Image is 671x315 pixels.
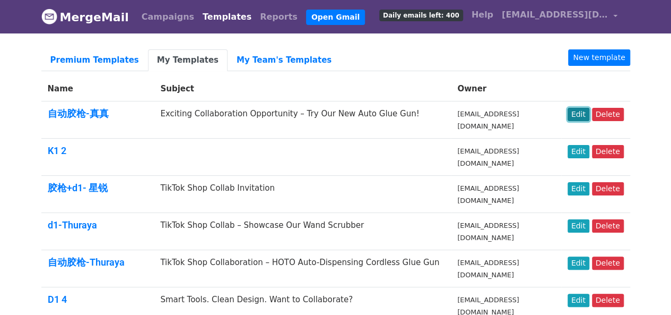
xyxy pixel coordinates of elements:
a: [EMAIL_ADDRESS][DOMAIN_NAME] [498,4,622,29]
a: Delete [592,108,624,121]
small: [EMAIL_ADDRESS][DOMAIN_NAME] [457,184,519,205]
a: MergeMail [41,6,129,28]
span: Daily emails left: 400 [379,10,463,21]
small: [EMAIL_ADDRESS][DOMAIN_NAME] [457,147,519,167]
a: Delete [592,294,624,307]
small: [EMAIL_ADDRESS][DOMAIN_NAME] [457,110,519,130]
a: My Templates [148,49,228,71]
th: Owner [451,76,561,101]
a: Campaigns [137,6,198,28]
td: Exciting Collaboration Opportunity – Try Our New Auto Glue Gun! [154,101,451,139]
a: Delete [592,219,624,233]
a: Premium Templates [41,49,148,71]
a: Reports [256,6,302,28]
td: TikTok Shop Collaboration – HOTO Auto-Dispensing Cordless Glue Gun [154,250,451,287]
a: Templates [198,6,256,28]
a: Edit [568,108,589,121]
a: K1 2 [48,145,66,156]
a: New template [568,49,630,66]
a: 自动胶枪-真真 [48,108,109,119]
a: Edit [568,182,589,195]
a: Edit [568,294,589,307]
a: My Team's Templates [228,49,341,71]
iframe: Chat Widget [618,264,671,315]
a: Help [467,4,498,25]
a: D1 4 [48,294,67,305]
a: Delete [592,145,624,158]
a: 胶枪+d1- 星锐 [48,182,108,193]
a: Delete [592,182,624,195]
small: [EMAIL_ADDRESS][DOMAIN_NAME] [457,259,519,279]
td: TikTok Shop Collab – Showcase Our Wand Scrubber [154,213,451,250]
small: [EMAIL_ADDRESS][DOMAIN_NAME] [457,222,519,242]
a: Edit [568,145,589,158]
td: TikTok Shop Collab Invitation [154,176,451,213]
img: MergeMail logo [41,8,57,24]
th: Subject [154,76,451,101]
th: Name [41,76,154,101]
span: [EMAIL_ADDRESS][DOMAIN_NAME] [502,8,608,21]
a: Daily emails left: 400 [375,4,467,25]
a: d1-Thuraya [48,219,97,231]
a: Open Gmail [306,10,365,25]
a: Edit [568,219,589,233]
a: 自动胶枪-Thuraya [48,257,125,268]
a: Edit [568,257,589,270]
a: Delete [592,257,624,270]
